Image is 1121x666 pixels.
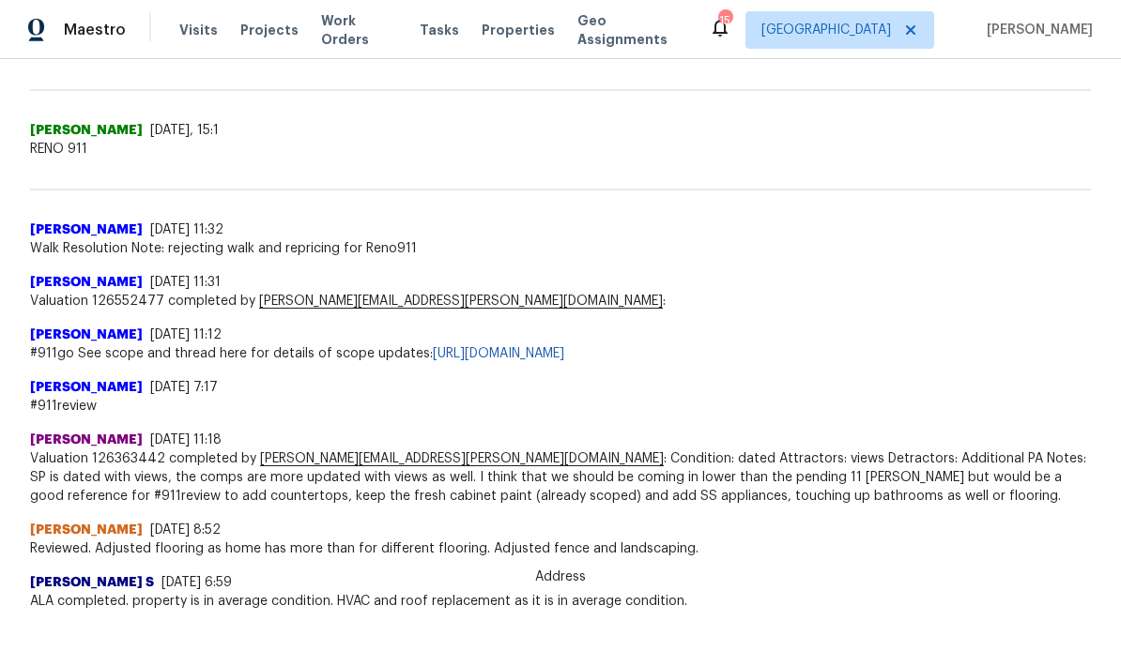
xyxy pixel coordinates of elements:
[30,220,143,239] span: [PERSON_NAME]
[30,239,1091,258] span: Walk Resolution Note: rejecting walk and repricing for Reno911
[150,381,218,394] span: [DATE] 7:17
[30,140,1091,159] span: RENO 911
[30,431,143,449] span: [PERSON_NAME]
[718,11,731,30] div: 15
[161,576,232,589] span: [DATE] 6:59
[150,124,219,137] span: [DATE], 15:1
[30,344,1091,363] span: #911go See scope and thread here for details of scope updates:
[577,11,686,49] span: Geo Assignments
[433,347,564,360] a: [URL][DOMAIN_NAME]
[30,592,1091,611] span: ALA completed. property is in average condition. HVAC and roof replacement as it is in average co...
[150,523,221,537] span: [DATE] 8:52
[150,223,223,236] span: [DATE] 11:32
[240,21,299,39] span: Projects
[150,276,221,289] span: [DATE] 11:31
[64,21,126,39] span: Maestro
[179,21,218,39] span: Visits
[30,325,143,344] span: [PERSON_NAME]
[30,539,1091,558] span: Reviewed. Adjusted flooring as home has more than for different flooring. Adjusted fence and land...
[482,21,555,39] span: Properties
[150,433,222,447] span: [DATE] 11:18
[30,449,1091,506] span: Valuation 126363442 completed by : Condition: dated Attractors: views Detractors: Additional PA N...
[761,21,891,39] span: [GEOGRAPHIC_DATA]
[420,23,459,37] span: Tasks
[979,21,1093,39] span: [PERSON_NAME]
[30,573,154,592] span: [PERSON_NAME] S
[30,521,143,539] span: [PERSON_NAME]
[30,273,143,292] span: [PERSON_NAME]
[30,121,143,140] span: [PERSON_NAME]
[524,568,597,586] span: Address
[30,292,1091,310] span: Valuation 126552477 completed by :
[30,397,1091,416] span: #911review
[150,328,222,341] span: [DATE] 11:12
[321,11,397,49] span: Work Orders
[30,378,143,397] span: [PERSON_NAME]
